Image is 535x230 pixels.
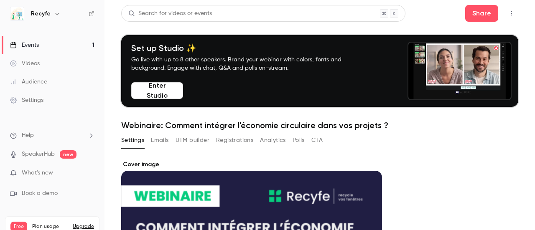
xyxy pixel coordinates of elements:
li: help-dropdown-opener [10,131,94,140]
p: Go live with up to 8 other speakers. Brand your webinar with colors, fonts and background. Engage... [131,56,361,72]
h6: Recyfe [31,10,51,18]
button: Analytics [260,134,286,147]
span: new [60,150,76,159]
img: Recyfe [10,7,24,20]
button: UTM builder [176,134,209,147]
h4: Set up Studio ✨ [131,43,361,53]
div: Search for videos or events [128,9,212,18]
button: Settings [121,134,144,147]
button: Share [465,5,498,22]
button: Upgrade [73,223,94,230]
span: Book a demo [22,189,58,198]
div: Audience [10,78,47,86]
button: CTA [311,134,323,147]
button: Polls [293,134,305,147]
span: Plan usage [32,223,68,230]
button: Registrations [216,134,253,147]
span: Help [22,131,34,140]
button: Enter Studio [131,82,183,99]
button: Emails [151,134,168,147]
h1: Webinaire: Comment intégrer l'économie circulaire dans vos projets ? [121,120,518,130]
label: Cover image [121,160,382,169]
div: Videos [10,59,40,68]
div: Settings [10,96,43,104]
span: What's new [22,169,53,177]
a: SpeakerHub [22,150,55,159]
iframe: Noticeable Trigger [84,169,94,177]
div: Events [10,41,39,49]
